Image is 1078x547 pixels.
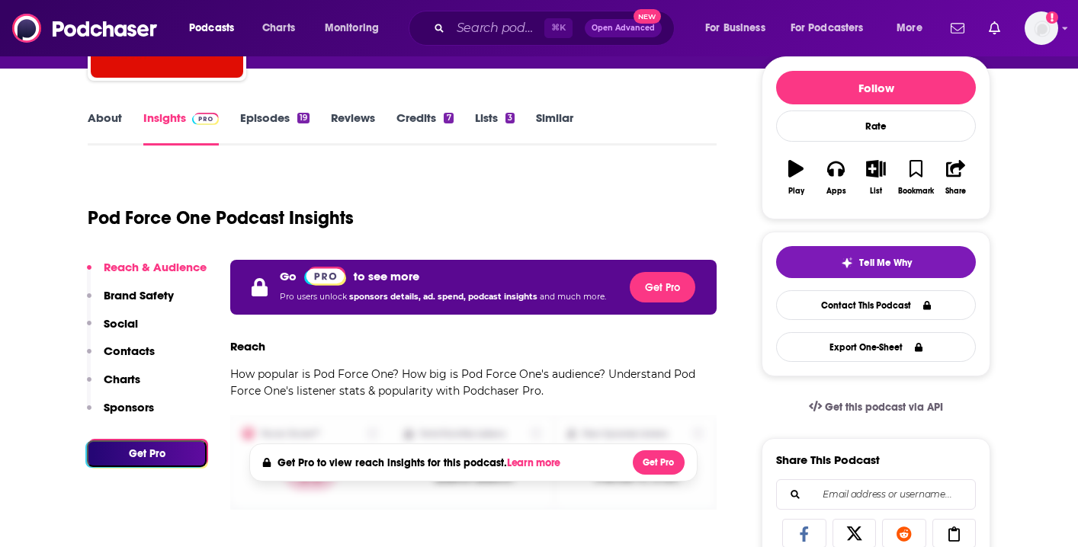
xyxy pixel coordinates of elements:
button: Play [776,150,816,205]
div: Share [945,187,966,196]
button: Sponsors [87,400,154,428]
a: Similar [536,110,573,146]
span: ⌘ K [544,18,573,38]
div: 19 [297,113,310,123]
a: InsightsPodchaser Pro [143,110,219,146]
span: Logged in as Eberryhill [1025,11,1058,45]
h3: Share This Podcast [776,453,880,467]
p: Go [280,269,297,283]
div: Rate [776,110,976,142]
a: Episodes19 [240,110,310,146]
a: Lists3 [475,110,515,146]
span: Open Advanced [592,24,655,32]
button: open menu [178,16,254,40]
button: Social [87,316,138,344]
span: sponsors details, ad. spend, podcast insights [349,292,540,302]
span: New [634,9,661,24]
div: Apps [826,187,846,196]
a: Show notifications dropdown [945,15,971,41]
a: Charts [252,16,304,40]
button: Export One-Sheet [776,332,976,362]
div: Bookmark [898,187,934,196]
a: Pro website [304,266,346,286]
img: User Profile [1025,11,1058,45]
span: For Podcasters [791,18,864,39]
div: 3 [505,113,515,123]
button: Share [936,150,976,205]
button: Brand Safety [87,288,174,316]
button: Apps [816,150,855,205]
img: Podchaser Pro [304,267,346,286]
button: open menu [886,16,942,40]
button: Contacts [87,344,155,372]
span: More [897,18,922,39]
div: Search podcasts, credits, & more... [423,11,689,46]
input: Search podcasts, credits, & more... [451,16,544,40]
a: Get this podcast via API [797,389,955,426]
button: open menu [314,16,399,40]
div: Play [788,187,804,196]
a: Show notifications dropdown [983,15,1006,41]
input: Email address or username... [789,480,963,509]
p: Pro users unlock and much more. [280,286,606,309]
button: Show profile menu [1025,11,1058,45]
span: Tell Me Why [859,257,912,269]
button: Bookmark [896,150,935,205]
div: List [870,187,882,196]
img: Podchaser Pro [192,113,219,125]
button: Charts [87,372,140,400]
p: to see more [354,269,419,283]
svg: Add a profile image [1046,11,1058,24]
div: Search followers [776,479,976,510]
p: Brand Safety [104,288,174,302]
button: open menu [695,16,784,40]
button: open menu [781,16,886,40]
span: Podcasts [189,18,234,39]
button: Get Pro [87,440,207,467]
a: About [88,110,122,146]
h4: Get Pro to view reach insights for this podcast. [278,456,565,469]
button: Reach & Audience [87,260,207,288]
a: Contact This Podcast [776,290,976,320]
button: Open AdvancedNew [585,19,662,37]
img: tell me why sparkle [841,257,853,269]
p: Social [104,316,138,331]
span: Charts [262,18,295,39]
button: Get Pro [630,272,695,302]
a: Credits7 [396,110,453,146]
p: Contacts [104,344,155,358]
button: List [856,150,896,205]
h1: Pod Force One Podcast Insights [88,206,354,229]
div: 7 [444,113,453,123]
img: Podchaser - Follow, Share and Rate Podcasts [12,14,159,43]
p: How popular is Pod Force One? How big is Pod Force One's audience? Understand Pod Force One's lis... [230,366,717,399]
p: Reach & Audience [104,260,207,274]
span: For Business [705,18,765,39]
p: Charts [104,372,140,386]
button: Get Pro [633,450,685,475]
p: Sponsors [104,400,154,414]
button: tell me why sparkleTell Me Why [776,246,976,278]
button: Learn more [507,457,565,469]
span: Get this podcast via API [825,401,943,414]
a: Reviews [331,110,375,146]
h3: Reach [230,339,265,353]
span: Monitoring [325,18,379,39]
button: Follow [776,71,976,104]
